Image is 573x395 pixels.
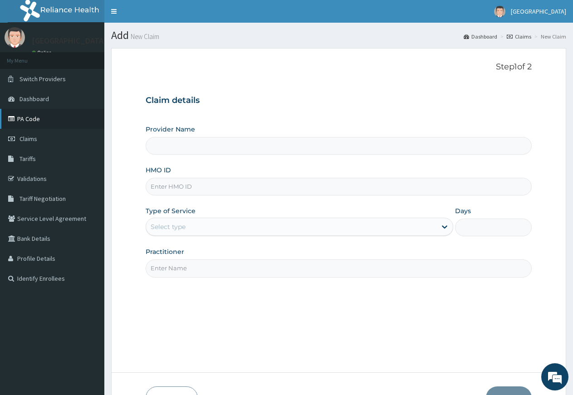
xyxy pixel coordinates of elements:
[511,7,566,15] span: [GEOGRAPHIC_DATA]
[20,155,36,163] span: Tariffs
[20,135,37,143] span: Claims
[111,29,566,41] h1: Add
[32,49,54,56] a: Online
[507,33,531,40] a: Claims
[146,166,171,175] label: HMO ID
[146,62,532,72] p: Step 1 of 2
[532,33,566,40] li: New Claim
[146,206,196,215] label: Type of Service
[32,37,107,45] p: [GEOGRAPHIC_DATA]
[146,247,184,256] label: Practitioner
[494,6,505,17] img: User Image
[146,178,532,195] input: Enter HMO ID
[5,27,25,48] img: User Image
[455,206,471,215] label: Days
[20,195,66,203] span: Tariff Negotiation
[146,96,532,106] h3: Claim details
[464,33,497,40] a: Dashboard
[129,33,159,40] small: New Claim
[146,125,195,134] label: Provider Name
[20,95,49,103] span: Dashboard
[146,259,532,277] input: Enter Name
[151,222,186,231] div: Select type
[20,75,66,83] span: Switch Providers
